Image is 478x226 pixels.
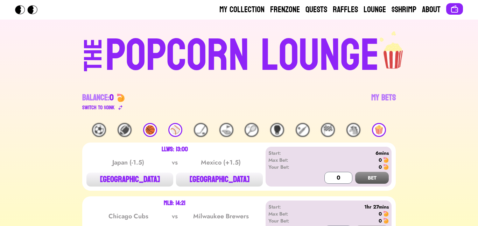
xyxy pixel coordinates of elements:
[333,4,358,15] a: Raffles
[379,31,408,70] img: popcorn
[15,5,43,14] img: Popcorn
[219,4,265,15] a: My Collection
[118,123,132,137] div: 🏈
[93,158,164,167] div: Japan (-1.5)
[93,211,164,221] div: Chicago Cubs
[185,211,256,221] div: Milwaukee Brewers
[194,123,208,137] div: 🏒
[170,158,179,167] div: vs
[110,90,114,105] span: 0
[185,158,256,167] div: Mexico (+1.5)
[162,147,188,152] div: LLWS: 13:00
[219,123,233,137] div: ⛳️
[371,92,396,112] a: My Bets
[82,103,115,112] div: Switch to $ OINK
[268,156,309,163] div: Max Bet:
[355,172,389,184] button: BET
[379,156,382,163] div: 0
[82,92,114,103] div: Balance:
[346,123,360,137] div: 🐴
[168,123,182,137] div: ⚾️
[372,123,386,137] div: 🍿
[117,94,125,102] img: 🍤
[105,34,379,78] div: POPCORN LOUNGE
[309,150,389,156] div: 6mins
[81,39,106,85] div: THE
[296,123,310,137] div: 🏏
[383,218,389,224] img: 🍤
[383,164,389,170] img: 🍤
[268,210,309,217] div: Max Bet:
[23,31,455,78] a: THEPOPCORN LOUNGEpopcorn
[364,4,386,15] a: Lounge
[392,4,416,15] a: $Shrimp
[321,123,335,137] div: 🏁
[383,211,389,217] img: 🍤
[383,157,389,163] img: 🍤
[305,4,327,15] a: Quests
[170,211,179,221] div: vs
[379,163,382,170] div: 0
[450,5,459,13] img: Connect wallet
[422,4,441,15] a: About
[86,173,173,187] button: [GEOGRAPHIC_DATA]
[379,210,382,217] div: 0
[270,4,300,15] a: Frenzone
[164,201,185,206] div: MLB: 14:21
[270,123,284,137] div: 🥊
[176,173,263,187] button: [GEOGRAPHIC_DATA]
[268,163,309,170] div: Your Bet:
[245,123,259,137] div: 🎾
[309,203,389,210] div: 1hr 27mins
[268,217,309,224] div: Your Bet:
[379,217,382,224] div: 0
[143,123,157,137] div: 🏀
[268,150,309,156] div: Start:
[268,203,309,210] div: Start:
[92,123,106,137] div: ⚽️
